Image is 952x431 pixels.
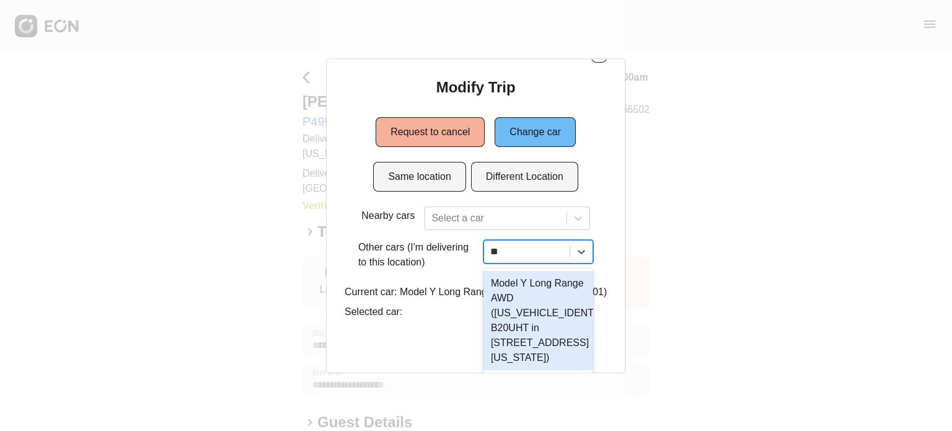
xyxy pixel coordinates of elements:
[345,304,607,319] p: Selected car:
[374,161,466,191] button: Same location
[483,270,594,370] div: Model Y Long Range AWD ([US_VEHICLE_IDENTIFICATION_NUMBER] B20UHT in [STREET_ADDRESS][US_STATE])
[376,117,485,146] button: Request to cancel
[358,239,478,269] p: Other cars (I'm delivering to this location)
[362,208,415,223] p: Nearby cars
[471,161,578,191] button: Different Location
[436,77,516,97] h2: Modify Trip
[495,117,576,146] button: Change car
[345,284,607,299] p: Current car: Model Y Long Range AWD (P49UWL in 11101)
